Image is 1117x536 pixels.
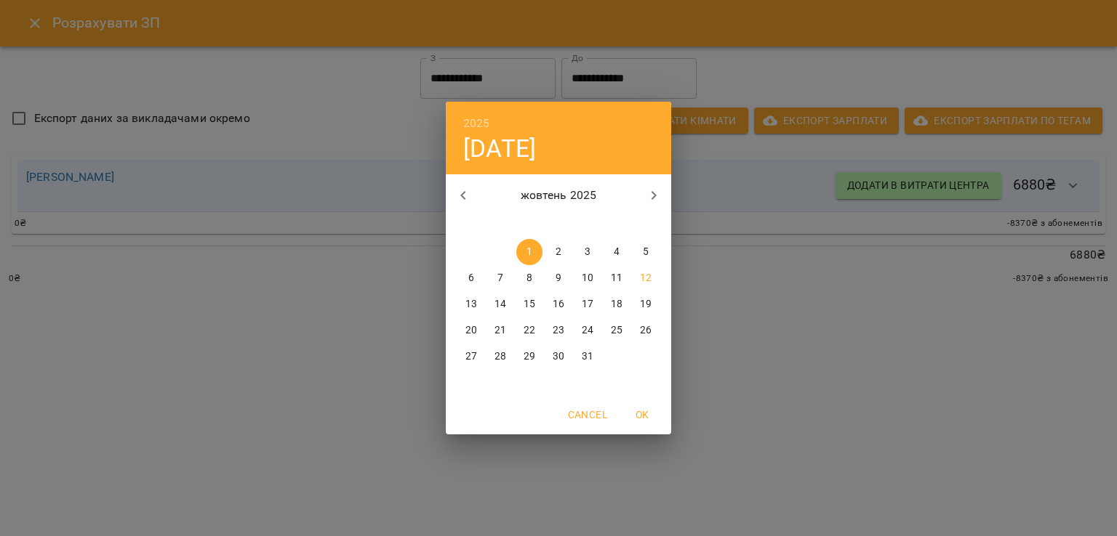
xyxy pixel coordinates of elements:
[465,349,477,364] p: 27
[640,323,652,338] p: 26
[582,349,593,364] p: 31
[574,217,601,232] span: пт
[524,349,535,364] p: 29
[633,265,659,291] button: 12
[468,271,474,285] p: 6
[487,317,513,344] button: 21
[463,113,490,134] button: 2025
[458,291,484,317] button: 13
[516,239,543,265] button: 1
[568,406,607,423] span: Cancel
[524,323,535,338] p: 22
[463,134,536,163] button: [DATE]
[495,323,506,338] p: 21
[545,317,572,344] button: 23
[545,217,572,232] span: чт
[604,217,630,232] span: сб
[495,297,506,312] p: 14
[574,317,601,344] button: 24
[545,291,572,317] button: 16
[497,271,503,285] p: 7
[574,291,601,317] button: 17
[611,271,622,285] p: 11
[553,297,564,312] p: 16
[574,344,601,370] button: 31
[604,239,630,265] button: 4
[633,239,659,265] button: 5
[465,297,477,312] p: 13
[516,317,543,344] button: 22
[562,402,613,428] button: Cancel
[458,344,484,370] button: 27
[619,402,665,428] button: OK
[458,217,484,232] span: пн
[614,245,620,259] p: 4
[574,239,601,265] button: 3
[556,271,561,285] p: 9
[465,323,477,338] p: 20
[633,217,659,232] span: нд
[516,265,543,291] button: 8
[527,245,532,259] p: 1
[604,265,630,291] button: 11
[643,245,649,259] p: 5
[556,245,561,259] p: 2
[516,217,543,232] span: ср
[585,245,590,259] p: 3
[495,349,506,364] p: 28
[604,317,630,344] button: 25
[481,187,637,204] p: жовтень 2025
[516,291,543,317] button: 15
[458,265,484,291] button: 6
[633,317,659,344] button: 26
[527,271,532,285] p: 8
[553,349,564,364] p: 30
[553,323,564,338] p: 23
[625,406,660,423] span: OK
[640,297,652,312] p: 19
[611,297,622,312] p: 18
[604,291,630,317] button: 18
[582,271,593,285] p: 10
[582,297,593,312] p: 17
[487,265,513,291] button: 7
[487,344,513,370] button: 28
[611,323,622,338] p: 25
[545,344,572,370] button: 30
[640,271,652,285] p: 12
[545,265,572,291] button: 9
[545,239,572,265] button: 2
[487,291,513,317] button: 14
[524,297,535,312] p: 15
[633,291,659,317] button: 19
[458,317,484,344] button: 20
[582,323,593,338] p: 24
[487,217,513,232] span: вт
[574,265,601,291] button: 10
[516,344,543,370] button: 29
